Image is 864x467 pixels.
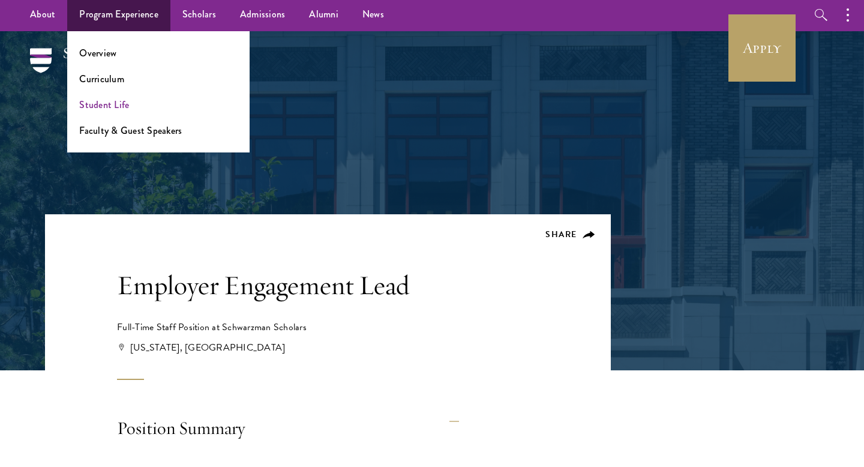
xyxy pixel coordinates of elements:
a: Apply [728,14,796,82]
div: Full-Time Staff Position at Schwarzman Scholars [117,320,495,334]
a: Faculty & Guest Speakers [79,124,182,137]
a: Student Life [79,98,129,112]
button: Share [545,229,595,240]
div: [US_STATE], [GEOGRAPHIC_DATA] [119,340,495,355]
a: Overview [79,46,116,60]
h1: Employer Engagement Lead [117,268,495,302]
img: Schwarzman Scholars [30,48,156,90]
h4: Position Summary [117,407,459,453]
a: Curriculum [79,72,124,86]
span: Share [545,228,577,241]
